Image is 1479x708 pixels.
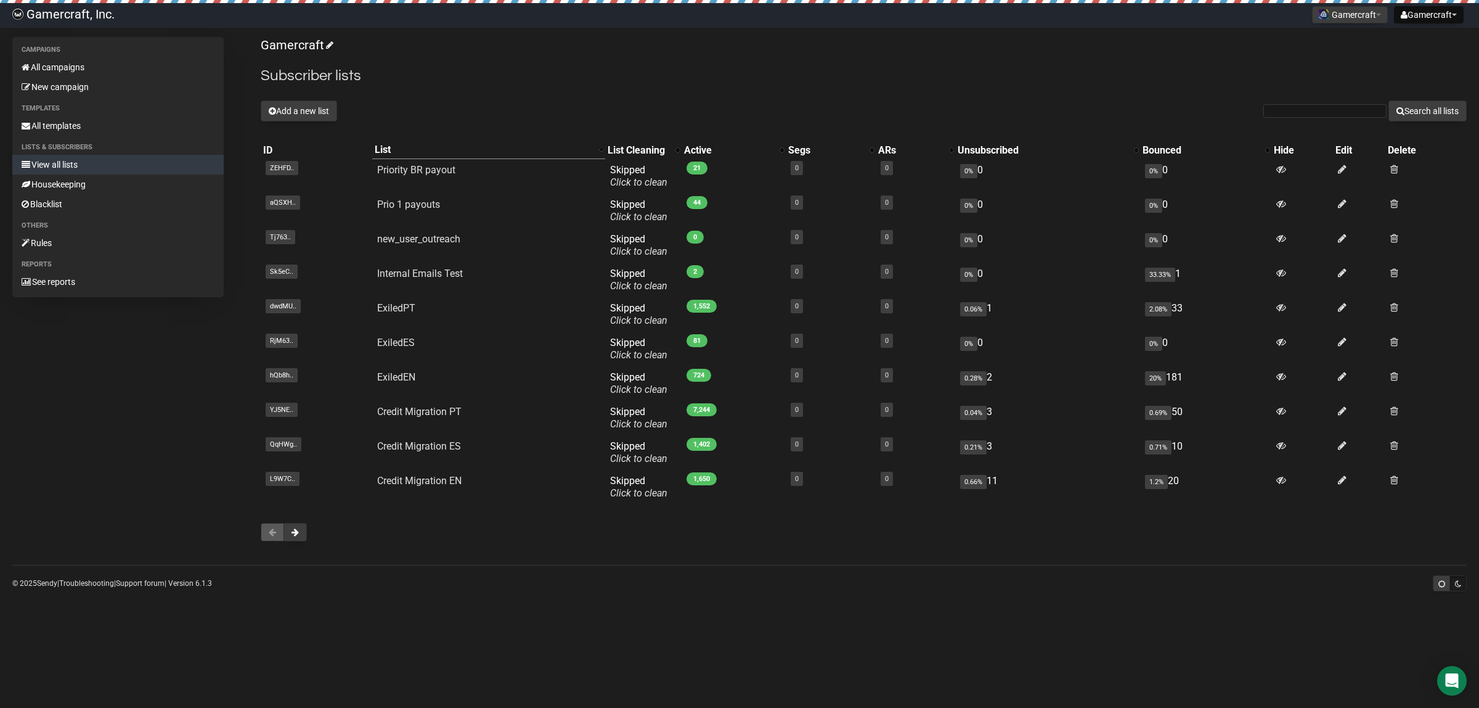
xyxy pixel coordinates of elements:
a: 0 [885,475,889,483]
li: Others [12,218,224,233]
span: Skipped [610,164,667,188]
a: Click to clean [610,487,667,499]
li: Lists & subscribers [12,140,224,155]
span: Sk5eC.. [266,265,298,279]
a: Rules [12,233,224,253]
a: 0 [795,233,799,241]
span: 2.08% [1145,302,1171,316]
span: Tj763.. [266,230,295,244]
a: View all lists [12,155,224,175]
a: Credit Migration EN [377,475,462,487]
span: 0.66% [960,475,987,489]
td: 0 [955,332,1140,366]
a: Click to clean [610,315,667,326]
span: 7,244 [687,403,717,416]
td: 0 [1140,159,1271,194]
a: 0 [885,233,889,241]
div: Delete [1388,144,1464,157]
span: dwdMU.. [266,299,301,313]
a: new_user_outreach [377,233,460,245]
a: Click to clean [610,211,667,223]
td: 0 [1140,228,1271,263]
span: 2 [687,265,704,278]
span: 20% [1145,371,1166,385]
th: ID: No sort applied, sorting is disabled [261,141,372,159]
img: 1.png [1319,9,1329,19]
a: Support forum [116,579,165,588]
div: Unsubscribed [958,144,1128,157]
span: 0 [687,231,704,244]
a: Click to clean [610,245,667,257]
a: 0 [795,302,799,310]
span: L9W7C.. [266,472,299,486]
a: Internal Emails Test [377,268,463,279]
li: Reports [12,257,224,272]
a: 0 [885,199,889,207]
span: 33.33% [1145,268,1175,282]
span: Skipped [610,302,667,326]
a: 0 [795,337,799,345]
img: 495c379b842add29c2f3abb19115e0e4 [12,9,23,20]
td: 3 [955,401,1140,435]
span: 0% [1145,233,1162,247]
span: 0% [1145,164,1162,178]
span: Skipped [610,337,667,361]
a: 0 [795,268,799,276]
span: 0.28% [960,371,987,385]
span: 44 [687,196,707,209]
th: List Cleaning: No sort applied, activate to apply an ascending sort [605,141,682,159]
span: Skipped [610,440,667,464]
span: Skipped [610,406,667,430]
div: ARs [878,144,943,157]
td: 0 [1140,332,1271,366]
span: 0% [960,233,977,247]
span: 0% [960,337,977,351]
p: © 2025 | | | Version 6.1.3 [12,577,212,590]
div: Segs [788,144,863,157]
span: 0% [960,268,977,282]
a: Housekeeping [12,175,224,194]
span: 0.21% [960,440,987,455]
div: Active [684,144,773,157]
th: List: Descending sort applied, activate to remove the sort [372,141,605,159]
a: 0 [885,371,889,379]
a: Click to clean [610,176,667,188]
span: 1,552 [687,300,717,313]
span: ZEHFD.. [266,161,298,175]
a: Click to clean [610,453,667,464]
th: Unsubscribed: No sort applied, activate to apply an ascending sort [955,141,1140,159]
a: 0 [795,475,799,483]
td: 0 [955,228,1140,263]
a: 0 [885,440,889,448]
a: Click to clean [610,418,667,430]
span: Skipped [610,475,667,499]
h2: Subscriber lists [261,65,1467,87]
a: ExiledES [377,337,415,348]
a: Priority BR payout [377,164,455,176]
th: Delete: No sort applied, sorting is disabled [1385,141,1467,159]
td: 33 [1140,297,1271,332]
span: 0.04% [960,406,987,420]
a: 0 [885,337,889,345]
th: Active: No sort applied, activate to apply an ascending sort [682,141,785,159]
span: RjM63.. [266,334,298,348]
span: 1,402 [687,438,717,451]
span: 21 [687,162,707,175]
td: 0 [955,194,1140,228]
a: ExiledEN [377,371,415,383]
a: 0 [885,302,889,310]
span: aQSXH.. [266,196,300,210]
th: Edit: No sort applied, sorting is disabled [1333,141,1385,159]
span: 0.69% [1145,406,1171,420]
a: 0 [795,164,799,172]
span: 0.06% [960,302,987,316]
span: Skipped [610,199,667,223]
a: Prio 1 payouts [377,199,440,210]
a: Credit Migration ES [377,440,461,452]
th: Segs: No sort applied, activate to apply an ascending sort [786,141,876,159]
span: Skipped [610,268,667,292]
div: List Cleaning [608,144,669,157]
th: ARs: No sort applied, activate to apply an ascending sort [876,141,955,159]
a: Blacklist [12,194,224,214]
a: 0 [795,440,799,448]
